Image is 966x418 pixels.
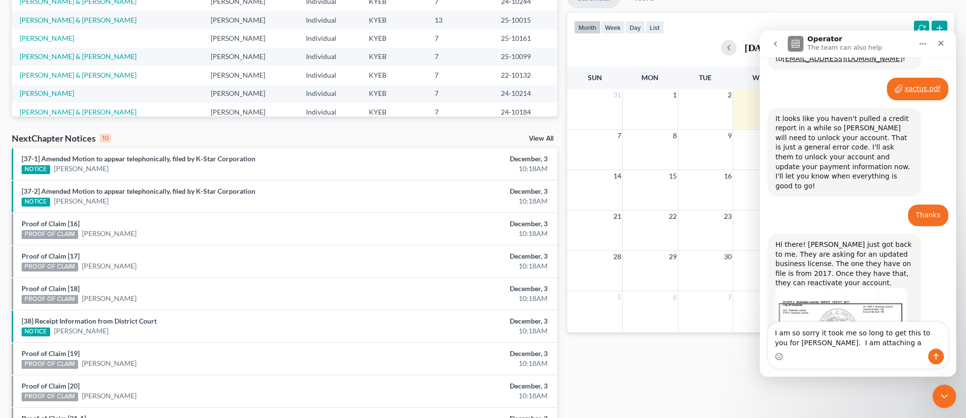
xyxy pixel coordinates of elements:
td: 24-10214 [493,85,557,103]
span: Mon [641,73,659,82]
a: [PERSON_NAME] & [PERSON_NAME] [20,108,137,116]
td: [PERSON_NAME] [203,103,298,121]
span: Tue [699,73,712,82]
button: list [645,21,664,34]
span: 28 [612,251,622,263]
div: December, 3 [379,219,548,229]
span: 9 [727,130,733,142]
td: KYEB [361,85,426,103]
td: 7 [427,29,494,47]
td: 7 [427,66,494,84]
a: [PERSON_NAME] [20,89,74,97]
a: [PERSON_NAME] [82,229,137,239]
span: 23 [723,210,733,222]
a: [PERSON_NAME] [82,358,137,368]
div: December, 3 [379,186,548,196]
div: December, 3 [379,381,548,391]
td: 24-10184 [493,103,557,121]
td: Individual [298,66,361,84]
a: Proof of Claim [20] [22,382,80,390]
div: NOTICE [22,198,50,207]
span: Wed [752,73,769,82]
td: 25-10161 [493,29,557,47]
span: 29 [668,251,678,263]
a: [37-2] Amended Motion to appear telephonically, filed by K-Star Corporation [22,187,255,195]
td: [PERSON_NAME] [203,85,298,103]
td: Individual [298,29,361,47]
div: 10:18AM [379,196,548,206]
iframe: Intercom live chat [760,30,956,377]
td: 7 [427,103,494,121]
td: 7 [427,85,494,103]
a: [PERSON_NAME] [54,326,109,336]
a: [37-1] Amended Motion to appear telephonically, filed by K-Star Corporation [22,154,255,163]
span: Sun [588,73,602,82]
div: NOTICE [22,328,50,336]
div: PROOF OF CLAIM [22,360,78,369]
td: Individual [298,85,361,103]
h2: [DATE] [745,42,777,53]
span: 1 [672,89,678,101]
textarea: Message… [8,292,188,318]
a: [PERSON_NAME] & [PERSON_NAME] [20,52,137,60]
a: [PERSON_NAME] [82,294,137,303]
button: week [601,21,625,34]
td: 22-10132 [493,66,557,84]
td: [PERSON_NAME] [203,29,298,47]
td: 7 [427,48,494,66]
div: Hi there! [PERSON_NAME] just got back to me. They are asking for an updated business license. The... [16,209,153,258]
div: December, 3 [379,349,548,358]
span: 21 [612,210,622,222]
button: month [574,21,601,34]
td: Individual [298,48,361,66]
div: 10:18AM [379,294,548,303]
span: 6 [672,291,678,303]
div: December, 3 [379,251,548,261]
a: Proof of Claim [16] [22,219,80,228]
a: View All [529,135,553,142]
span: 14 [612,170,622,182]
td: 25-10015 [493,11,557,29]
div: 10:18AM [379,326,548,336]
span: 7 [727,291,733,303]
a: [PERSON_NAME] [82,261,137,271]
span: 15 [668,170,678,182]
div: December, 3 [379,154,548,164]
a: Proof of Claim [17] [22,252,80,260]
td: [PERSON_NAME] [203,11,298,29]
td: [PERSON_NAME] [203,48,298,66]
div: 10:18AM [379,358,548,368]
a: [PERSON_NAME] & [PERSON_NAME] [20,71,137,79]
div: 10:18AM [379,261,548,271]
button: Emoji picker [15,322,23,330]
span: 7 [616,130,622,142]
td: 25-10099 [493,48,557,66]
span: 16 [723,170,733,182]
a: [PERSON_NAME] [20,34,74,42]
td: KYEB [361,29,426,47]
td: KYEB [361,103,426,121]
div: PROOF OF CLAIM [22,230,78,239]
div: December, 3 [379,316,548,326]
td: KYEB [361,11,426,29]
td: Individual [298,103,361,121]
div: Hi there! [PERSON_NAME] just got back to me. They are asking for an updated business license. The... [8,204,161,329]
span: 5 [616,291,622,303]
div: NOTICE [22,165,50,174]
a: [PERSON_NAME] [54,164,109,174]
span: 8 [672,130,678,142]
button: Send a message… [168,318,184,334]
div: 10:18AM [379,164,548,174]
